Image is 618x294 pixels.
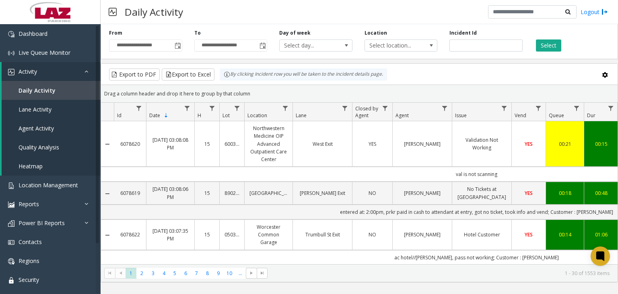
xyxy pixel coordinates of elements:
[117,112,122,119] span: Id
[499,103,510,114] a: Issue Filter Menu
[19,276,39,284] span: Security
[449,29,477,37] label: Incident Id
[119,189,141,197] a: 6078619
[246,268,257,279] span: Go to the next page
[8,277,14,284] img: 'icon'
[19,238,42,246] span: Contacts
[200,231,214,238] a: 15
[8,50,14,56] img: 'icon'
[396,112,409,119] span: Agent
[8,201,14,208] img: 'icon'
[259,270,266,276] span: Go to the last page
[194,29,201,37] label: To
[159,268,169,279] span: Page 4
[19,124,54,132] span: Agent Activity
[280,103,291,114] a: Location Filter Menu
[248,270,255,276] span: Go to the next page
[151,136,190,151] a: [DATE] 03:08:08 PM
[109,68,160,81] button: Export to PDF
[589,231,613,238] a: 01:06
[191,268,202,279] span: Page 7
[365,29,387,37] label: Location
[169,268,180,279] span: Page 5
[280,40,338,51] span: Select day...
[213,268,224,279] span: Page 9
[220,68,387,81] div: By clicking Incident row you will be taken to the incident details page.
[525,141,533,147] span: YES
[136,268,147,279] span: Page 2
[19,106,51,113] span: Lane Activity
[298,140,347,148] a: West Exit
[551,189,579,197] a: 00:18
[101,190,114,197] a: Collapse Details
[369,141,376,147] span: YES
[8,31,14,37] img: 'icon'
[525,231,533,238] span: YES
[272,270,610,277] kendo-pager-info: 1 - 30 of 1553 items
[369,190,376,197] span: NO
[355,105,378,119] span: Closed by Agent
[398,140,447,148] a: [PERSON_NAME]
[2,157,101,176] a: Heatmap
[296,112,307,119] span: Lane
[109,2,117,22] img: pageIcon
[258,40,267,51] span: Toggle popup
[200,189,214,197] a: 15
[2,100,101,119] a: Lane Activity
[207,103,218,114] a: H Filter Menu
[298,189,347,197] a: [PERSON_NAME] Exit
[257,268,268,279] span: Go to the last page
[533,103,544,114] a: Vend Filter Menu
[222,112,230,119] span: Lot
[148,268,159,279] span: Page 3
[457,185,507,201] a: No Tickets at [GEOGRAPHIC_DATA]
[198,112,201,119] span: H
[101,103,618,264] div: Data table
[249,223,288,246] a: Worcester Common Garage
[589,189,613,197] a: 00:48
[606,103,616,114] a: Dur Filter Menu
[589,140,613,148] a: 00:15
[182,103,193,114] a: Date Filter Menu
[247,112,267,119] span: Location
[232,103,243,114] a: Lot Filter Menu
[581,8,608,16] a: Logout
[8,220,14,227] img: 'icon'
[224,71,230,78] img: infoIcon.svg
[180,268,191,279] span: Page 6
[19,257,39,265] span: Regions
[2,62,101,81] a: Activity
[380,103,391,114] a: Closed by Agent Filter Menu
[365,40,423,51] span: Select location...
[455,112,467,119] span: Issue
[200,140,214,148] a: 15
[457,136,507,151] a: Validation Not Working
[279,29,311,37] label: Day of week
[439,103,450,114] a: Agent Filter Menu
[549,112,564,119] span: Queue
[587,112,595,119] span: Dur
[340,103,350,114] a: Lane Filter Menu
[525,190,533,197] span: YES
[225,231,239,238] a: 050315
[162,68,214,81] button: Export to Excel
[224,268,235,279] span: Page 10
[298,231,347,238] a: Trumbull St Exit
[8,258,14,265] img: 'icon'
[551,140,579,148] a: 00:21
[551,231,579,238] div: 00:14
[2,138,101,157] a: Quality Analysis
[398,189,447,197] a: [PERSON_NAME]
[357,140,387,148] a: YES
[109,29,122,37] label: From
[126,268,136,279] span: Page 1
[119,140,141,148] a: 6078620
[173,40,182,51] span: Toggle popup
[225,140,239,148] a: 600326
[357,189,387,197] a: NO
[119,231,141,238] a: 6078622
